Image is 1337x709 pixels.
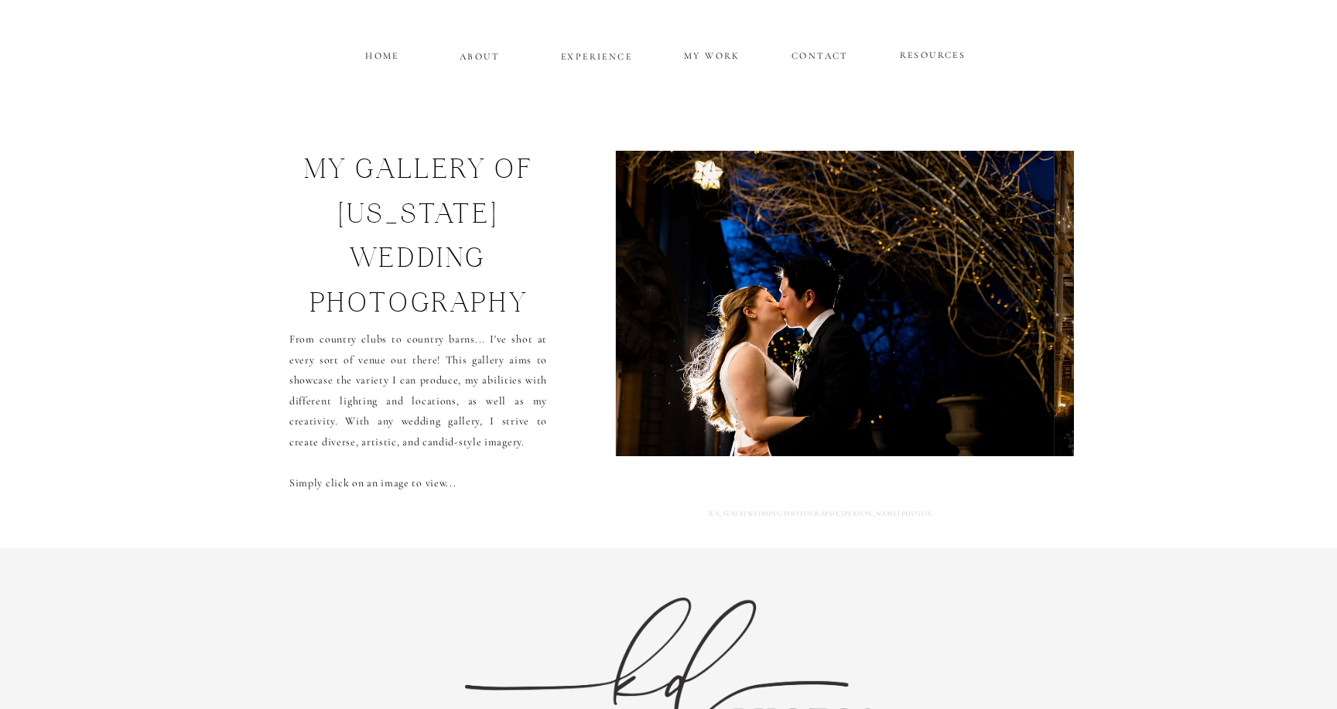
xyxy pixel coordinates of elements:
a: HOME [363,47,402,60]
a: MY WORK [682,47,742,61]
a: CONTACT [792,47,848,60]
a: [US_STATE] WEDDING PHOTOGRAPHY, [PERSON_NAME] PHOTOS [709,507,963,525]
a: RESOURCES [898,46,968,60]
p: From country clubs to country barns... I've shot at every sort of venue out there! This gallery a... [289,329,547,472]
a: EXPERIENCE [559,48,634,61]
a: ABOUT [460,48,500,61]
img: Night shot of bride and groom kidding at Liriodendron Weddings, Maryland wedding photography [616,151,1055,456]
h1: my gallery of [US_STATE] wedding photography [268,151,569,326]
